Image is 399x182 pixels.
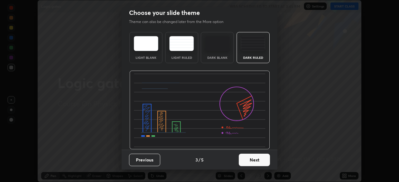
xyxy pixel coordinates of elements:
button: Previous [129,154,160,166]
img: darkRuledTheme.de295e13.svg [241,36,265,51]
p: Theme can also be changed later from the More option [129,19,230,25]
h4: / [199,156,200,163]
div: Dark Blank [205,56,230,59]
h4: 3 [195,156,198,163]
img: darkRuledThemeBanner.864f114c.svg [129,71,270,150]
img: darkTheme.f0cc69e5.svg [205,36,230,51]
h2: Choose your slide theme [129,9,200,17]
div: Dark Ruled [241,56,266,59]
div: Light Blank [133,56,158,59]
div: Light Ruled [169,56,194,59]
h4: 5 [201,156,204,163]
img: lightTheme.e5ed3b09.svg [134,36,158,51]
img: lightRuledTheme.5fabf969.svg [169,36,194,51]
button: Next [239,154,270,166]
